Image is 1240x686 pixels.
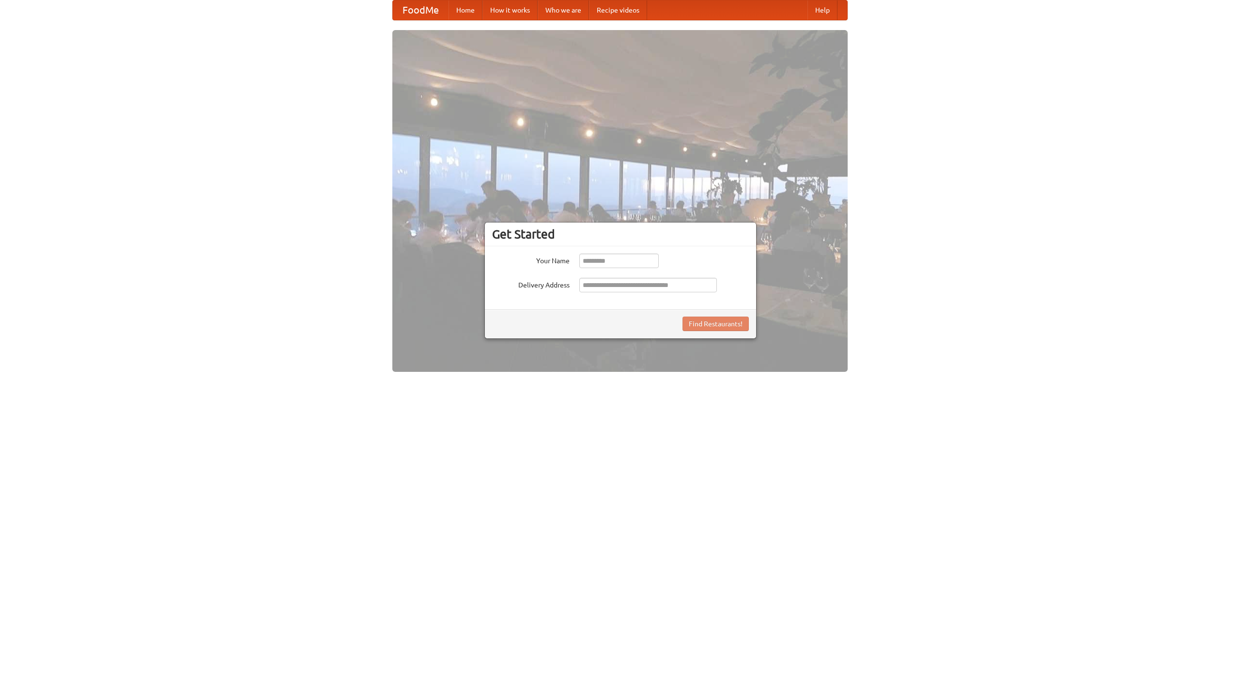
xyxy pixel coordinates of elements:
button: Find Restaurants! [682,317,749,331]
label: Your Name [492,254,570,266]
a: Recipe videos [589,0,647,20]
h3: Get Started [492,227,749,241]
a: How it works [482,0,538,20]
a: Who we are [538,0,589,20]
a: FoodMe [393,0,449,20]
a: Help [807,0,837,20]
label: Delivery Address [492,278,570,290]
a: Home [449,0,482,20]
